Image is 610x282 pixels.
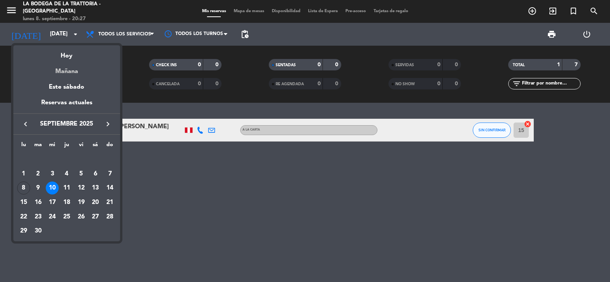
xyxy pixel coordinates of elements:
[60,210,73,223] div: 25
[74,167,88,181] td: 5 de septiembre de 2025
[32,225,45,237] div: 30
[13,98,120,113] div: Reservas actuales
[59,181,74,196] td: 11 de septiembre de 2025
[89,182,102,194] div: 13
[89,196,102,209] div: 20
[89,210,102,223] div: 27
[59,210,74,224] td: 25 de septiembre de 2025
[45,140,59,152] th: miércoles
[17,167,30,180] div: 1
[46,196,59,209] div: 17
[45,210,59,224] td: 24 de septiembre de 2025
[59,140,74,152] th: jueves
[45,181,59,196] td: 10 de septiembre de 2025
[88,181,103,196] td: 13 de septiembre de 2025
[17,225,30,237] div: 29
[16,224,31,239] td: 29 de septiembre de 2025
[32,167,45,180] div: 2
[16,167,31,181] td: 1 de septiembre de 2025
[45,167,59,181] td: 3 de septiembre de 2025
[88,167,103,181] td: 6 de septiembre de 2025
[31,167,45,181] td: 2 de septiembre de 2025
[17,210,30,223] div: 22
[45,195,59,210] td: 17 de septiembre de 2025
[103,210,117,224] td: 28 de septiembre de 2025
[60,182,73,194] div: 11
[88,210,103,224] td: 27 de septiembre de 2025
[103,167,116,180] div: 7
[75,196,88,209] div: 19
[19,119,32,129] button: keyboard_arrow_left
[103,195,117,210] td: 21 de septiembre de 2025
[31,195,45,210] td: 16 de septiembre de 2025
[103,167,117,181] td: 7 de septiembre de 2025
[16,140,31,152] th: lunes
[88,140,103,152] th: sábado
[103,119,112,129] i: keyboard_arrow_right
[75,167,88,180] div: 5
[74,140,88,152] th: viernes
[21,119,30,129] i: keyboard_arrow_left
[16,181,31,196] td: 8 de septiembre de 2025
[17,196,30,209] div: 15
[32,196,45,209] div: 16
[17,182,30,194] div: 8
[103,140,117,152] th: domingo
[13,45,120,61] div: Hoy
[103,210,116,223] div: 28
[16,210,31,224] td: 22 de septiembre de 2025
[16,152,117,167] td: SEP.
[103,182,116,194] div: 14
[88,195,103,210] td: 20 de septiembre de 2025
[46,210,59,223] div: 24
[13,76,120,98] div: Este sábado
[89,167,102,180] div: 6
[59,167,74,181] td: 4 de septiembre de 2025
[101,119,115,129] button: keyboard_arrow_right
[13,61,120,76] div: Mañana
[103,181,117,196] td: 14 de septiembre de 2025
[32,119,101,129] span: septiembre 2025
[75,210,88,223] div: 26
[16,195,31,210] td: 15 de septiembre de 2025
[31,210,45,224] td: 23 de septiembre de 2025
[31,224,45,239] td: 30 de septiembre de 2025
[60,196,73,209] div: 18
[74,210,88,224] td: 26 de septiembre de 2025
[74,195,88,210] td: 19 de septiembre de 2025
[32,210,45,223] div: 23
[32,182,45,194] div: 9
[46,182,59,194] div: 10
[103,196,116,209] div: 21
[46,167,59,180] div: 3
[75,182,88,194] div: 12
[74,181,88,196] td: 12 de septiembre de 2025
[60,167,73,180] div: 4
[31,181,45,196] td: 9 de septiembre de 2025
[31,140,45,152] th: martes
[59,195,74,210] td: 18 de septiembre de 2025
